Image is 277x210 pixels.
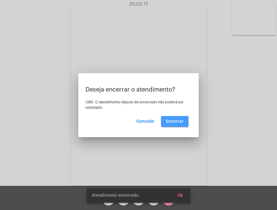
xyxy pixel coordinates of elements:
[136,119,155,124] span: Cancelar
[132,116,160,127] button: Cancelar
[161,116,188,127] button: Encerrar
[177,193,183,198] span: Ok
[86,100,184,109] span: OBS: O atendimento depois de encerrado não poderá ser retomado.
[92,192,138,199] span: Atendimento encerrado
[129,2,148,7] span: 01:02:17
[86,86,191,93] p: Deseja encerrar o atendimento?
[166,119,184,124] span: Encerrar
